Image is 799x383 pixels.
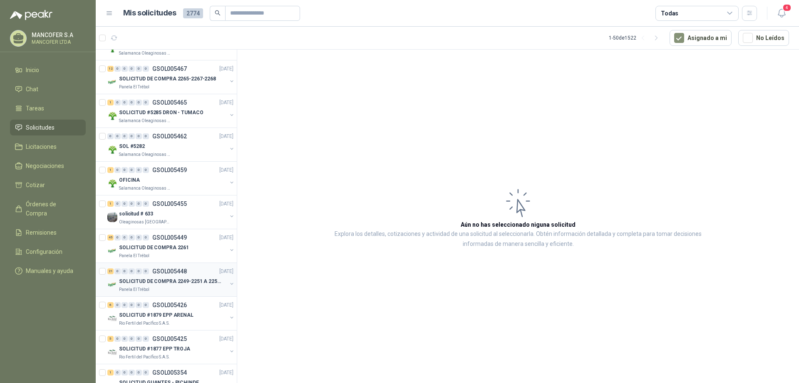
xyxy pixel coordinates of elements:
div: 0 [114,201,121,207]
div: 0 [114,336,121,342]
p: Rio Fertil del Pacífico S.A.S. [119,354,170,360]
span: Negociaciones [26,161,64,170]
div: 6 [107,302,114,308]
img: Company Logo [107,347,117,357]
p: [DATE] [219,99,233,107]
div: 0 [122,66,128,72]
p: Panela El Trébol [119,286,149,293]
div: 1 - 50 de 1522 [609,31,663,45]
span: Cotizar [26,180,45,190]
div: 0 [122,201,128,207]
p: SOLICITUD #5285 DRON - TUMACO [119,109,203,117]
div: 0 [136,167,142,173]
div: 0 [136,268,142,274]
p: SOLICITUD #1879 EPP ARENAL [119,311,194,319]
p: [DATE] [219,200,233,208]
div: 0 [143,100,149,105]
div: 0 [136,100,142,105]
a: 21 0 0 0 0 0 GSOL005448[DATE] Company LogoSOLICITUD DE COMPRA 2249-2251 A 2256-2258 Y 2262Panela ... [107,266,235,293]
p: Salamanca Oleaginosas SAS [119,151,171,158]
a: Solicitudes [10,120,86,135]
h3: Aún no has seleccionado niguna solicitud [461,220,576,229]
p: OFICINA [119,176,140,184]
p: GSOL005448 [152,268,187,274]
p: GSOL005455 [152,201,187,207]
div: 0 [136,201,142,207]
a: 6 0 0 0 0 0 GSOL005426[DATE] Company LogoSOLICITUD #1879 EPP ARENALRio Fertil del Pacífico S.A.S. [107,300,235,327]
div: 0 [143,133,149,139]
p: Panela El Trébol [119,84,149,90]
div: 0 [122,370,128,375]
a: Remisiones [10,225,86,240]
img: Company Logo [107,178,117,188]
a: Órdenes de Compra [10,196,86,221]
div: 1 [107,370,114,375]
p: [DATE] [219,369,233,377]
p: Explora los detalles, cotizaciones y actividad de una solicitud al seleccionarla. Obtén informaci... [320,229,716,249]
p: Salamanca Oleaginosas SAS [119,50,171,57]
a: Cotizar [10,177,86,193]
p: SOLICITUD #1877 EPP TROJA [119,345,190,353]
p: SOLICITUD DE COMPRA 2249-2251 A 2256-2258 Y 2262 [119,278,223,285]
span: Licitaciones [26,142,57,151]
div: Todas [661,9,678,18]
p: GSOL005425 [152,336,187,342]
div: 45 [107,235,114,240]
a: 1 0 0 0 0 0 GSOL005459[DATE] Company LogoOFICINASalamanca Oleaginosas SAS [107,165,235,192]
span: Órdenes de Compra [26,200,78,218]
a: Licitaciones [10,139,86,155]
img: Company Logo [107,212,117,222]
a: 1 0 0 0 0 0 GSOL005455[DATE] Company Logosolicitud # 633Oleaginosas [GEOGRAPHIC_DATA][PERSON_NAME] [107,199,235,225]
span: 4 [782,4,792,12]
a: Chat [10,81,86,97]
span: Manuales y ayuda [26,266,73,275]
img: Company Logo [107,246,117,256]
div: 0 [143,268,149,274]
a: 0 0 0 0 0 0 GSOL005462[DATE] Company LogoSOL #5282Salamanca Oleaginosas SAS [107,131,235,158]
div: 0 [114,133,121,139]
span: Remisiones [26,228,57,237]
img: Company Logo [107,280,117,290]
p: Salamanca Oleaginosas SAS [119,185,171,192]
p: Salamanca Oleaginosas SAS [119,118,171,124]
p: GSOL005465 [152,100,187,105]
span: Chat [26,85,38,94]
img: Company Logo [107,313,117,323]
div: 1 [107,167,114,173]
p: [DATE] [219,133,233,140]
div: 0 [114,268,121,274]
a: Tareas [10,100,86,116]
span: Configuración [26,247,62,256]
div: 0 [107,133,114,139]
span: Inicio [26,65,39,75]
div: 0 [122,268,128,274]
button: 4 [774,6,789,21]
span: search [215,10,221,16]
div: 0 [136,235,142,240]
div: 0 [114,167,121,173]
div: 0 [114,66,121,72]
div: 0 [129,167,135,173]
div: 0 [129,370,135,375]
div: 0 [143,336,149,342]
div: 0 [136,302,142,308]
div: 0 [136,133,142,139]
div: 0 [129,336,135,342]
p: [DATE] [219,335,233,343]
div: 0 [114,235,121,240]
p: [DATE] [219,268,233,275]
div: 0 [143,302,149,308]
a: 45 0 0 0 0 0 GSOL005449[DATE] Company LogoSOLICITUD DE COMPRA 2261Panela El Trébol [107,233,235,259]
p: MANCOFER LTDA [32,40,84,45]
img: Company Logo [107,77,117,87]
a: Negociaciones [10,158,86,174]
div: 0 [122,167,128,173]
div: 1 [107,100,114,105]
div: 0 [129,66,135,72]
p: [DATE] [219,65,233,73]
img: Company Logo [107,145,117,155]
span: 2774 [183,8,203,18]
div: 0 [114,302,121,308]
button: No Leídos [738,30,789,46]
div: 0 [129,201,135,207]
